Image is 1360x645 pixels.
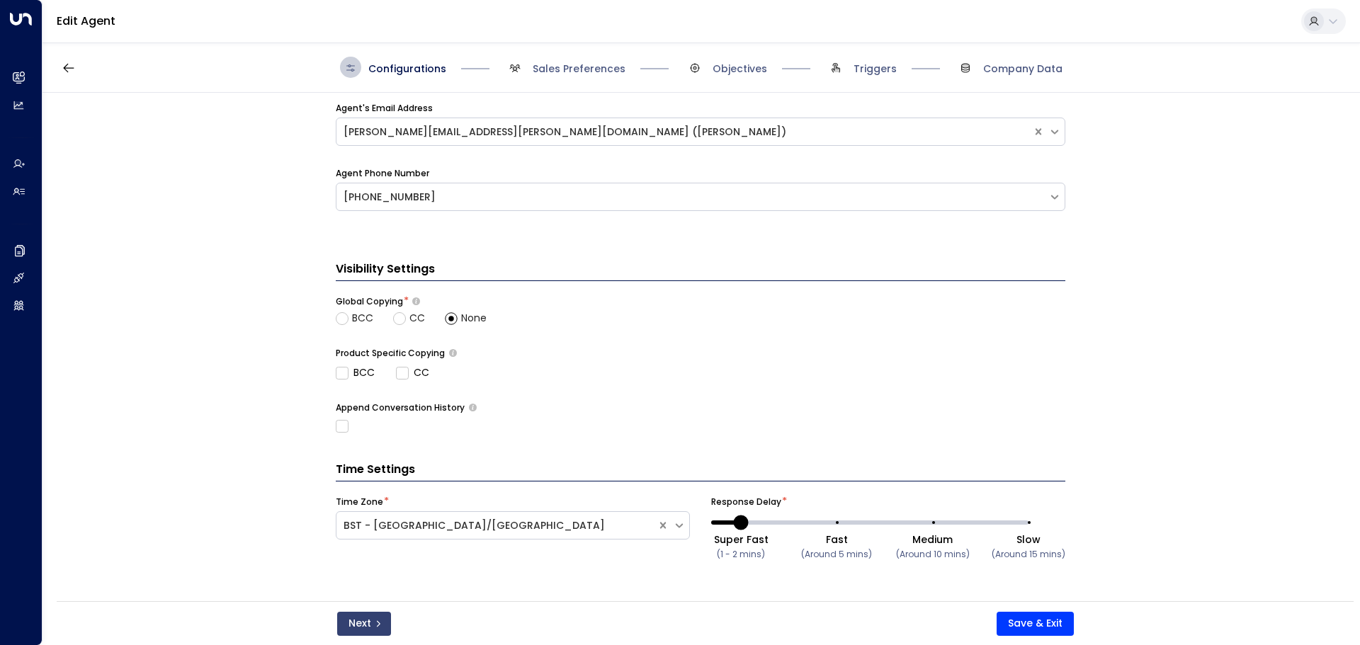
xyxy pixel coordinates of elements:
label: Agent's Email Address [336,102,433,115]
div: [PERSON_NAME][EMAIL_ADDRESS][PERSON_NAME][DOMAIN_NAME] ([PERSON_NAME]) [344,125,1025,139]
div: [PHONE_NUMBER] [344,190,1041,205]
small: (Around 5 mins) [801,548,872,560]
label: Time Zone [336,496,383,508]
button: Only use if needed, as email clients normally append the conversation history to outgoing emails.... [469,404,477,411]
span: Triggers [854,62,897,76]
small: (Around 15 mins) [992,548,1065,560]
div: Medium [896,532,970,547]
span: BCC [352,311,373,326]
button: Save & Exit [997,612,1074,636]
label: Global Copying [336,295,403,308]
label: Append Conversation History [336,401,465,414]
span: Company Data [983,62,1062,76]
span: None [461,311,487,326]
div: Fast [801,532,872,547]
small: (Around 10 mins) [896,548,970,560]
button: Determine if there should be product-specific CC or BCC rules for all of the agent’s emails. Sele... [449,349,457,357]
label: CC [396,365,429,380]
a: Edit Agent [57,13,115,29]
h3: Visibility Settings [336,261,1065,281]
span: Sales Preferences [533,62,625,76]
span: Objectives [713,62,767,76]
label: Product Specific Copying [336,347,445,360]
span: Configurations [368,62,446,76]
label: BCC [336,365,375,380]
button: Next [337,612,391,636]
h3: Time Settings [336,461,1065,481]
div: Slow [992,532,1065,547]
div: Super Fast [714,532,769,547]
label: Agent Phone Number [336,167,429,180]
span: CC [409,311,425,326]
small: (1 - 2 mins) [717,548,765,560]
label: Response Delay [711,496,781,508]
button: Choose whether the agent should include specific emails in the CC or BCC line of all outgoing ema... [412,297,420,306]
